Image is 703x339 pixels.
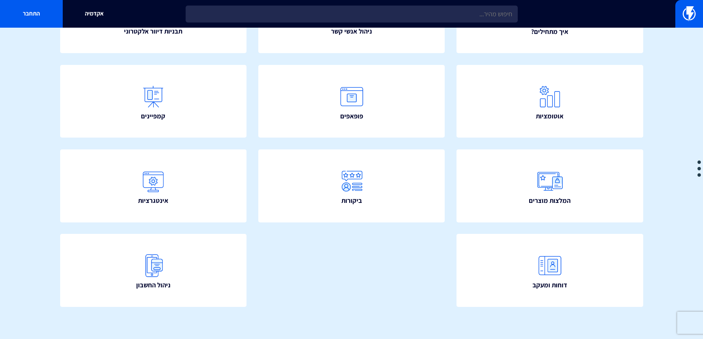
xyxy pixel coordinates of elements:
a: קמפיינים [60,65,247,138]
span: ניהול אנשי קשר [331,27,372,36]
span: אינטגרציות [138,196,168,205]
span: אוטומציות [536,111,564,121]
a: אינטגרציות [60,149,247,222]
a: המלצות מוצרים [456,149,643,222]
span: פופאפים [340,111,363,121]
span: המלצות מוצרים [529,196,571,205]
a: אוטומציות [456,65,643,138]
span: קמפיינים [141,111,165,121]
span: איך מתחילים? [531,27,568,37]
input: חיפוש מהיר... [186,6,518,23]
span: ביקורות [341,196,362,205]
a: ביקורות [258,149,445,222]
a: ניהול החשבון [60,234,247,307]
span: דוחות ומעקב [533,280,567,290]
a: פופאפים [258,65,445,138]
span: תבניות דיוור אלקטרוני [124,27,182,36]
a: דוחות ומעקב [456,234,643,307]
span: ניהול החשבון [136,280,170,290]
